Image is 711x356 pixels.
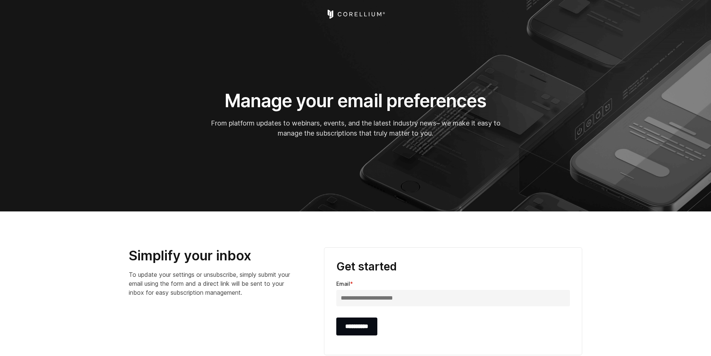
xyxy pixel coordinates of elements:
[129,270,291,297] p: To update your settings or unsubscribe, simply submit your email using the form and a direct link...
[206,118,505,138] p: From platform updates to webinars, events, and the latest industry news– we make it easy to manag...
[336,260,570,274] h3: Get started
[206,90,505,112] h1: Manage your email preferences
[129,247,291,264] h2: Simplify your inbox
[326,10,385,19] a: Corellium Home
[336,281,350,287] span: Email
